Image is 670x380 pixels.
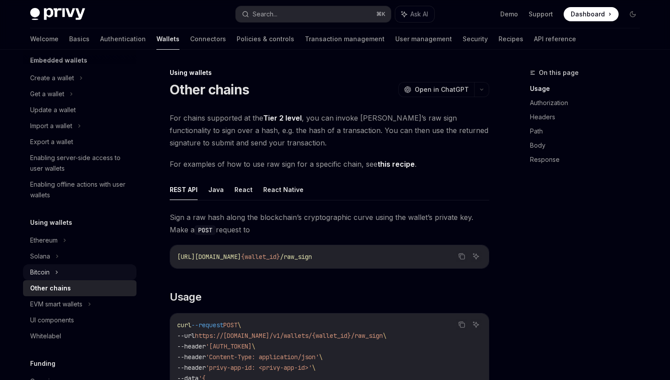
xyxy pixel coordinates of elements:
[395,6,434,22] button: Ask AI
[263,114,302,123] a: Tier 2 level
[191,321,223,329] span: --request
[312,364,316,372] span: \
[398,82,474,97] button: Open in ChatGPT
[23,328,136,344] a: Whitelabel
[30,179,131,200] div: Enabling offline actions with user wallets
[30,251,50,262] div: Solana
[100,28,146,50] a: Authentication
[206,342,252,350] span: '[AUTH_TOKEN]
[529,10,553,19] a: Support
[170,82,249,98] h1: Other chains
[30,217,72,228] h5: Using wallets
[252,342,255,350] span: \
[23,102,136,118] a: Update a wallet
[195,332,383,340] span: https://[DOMAIN_NAME]/v1/wallets/{wallet_id}/raw_sign
[376,11,386,18] span: ⌘ K
[30,28,58,50] a: Welcome
[539,67,579,78] span: On this page
[456,319,467,330] button: Copy the contents from the code block
[190,28,226,50] a: Connectors
[223,321,238,329] span: POST
[30,358,55,369] h5: Funding
[530,96,647,110] a: Authorization
[23,280,136,296] a: Other chains
[177,253,241,261] span: [URL][DOMAIN_NAME]
[241,253,280,261] span: {wallet_id}
[30,121,72,131] div: Import a wallet
[30,137,73,147] div: Export a wallet
[206,364,312,372] span: 'privy-app-id: <privy-app-id>'
[69,28,90,50] a: Basics
[30,105,76,115] div: Update a wallet
[571,10,605,19] span: Dashboard
[23,150,136,176] a: Enabling server-side access to user wallets
[30,283,71,294] div: Other chains
[206,353,319,361] span: 'Content-Type: application/json'
[170,211,489,236] span: Sign a raw hash along the blockchain’s cryptographic curve using the wallet’s private key. Make a...
[383,332,386,340] span: \
[30,8,85,20] img: dark logo
[410,10,428,19] span: Ask AI
[170,290,201,304] span: Usage
[238,321,241,329] span: \
[530,124,647,138] a: Path
[564,7,619,21] a: Dashboard
[234,179,253,200] button: React
[177,364,206,372] span: --header
[170,112,489,149] span: For chains supported at the , you can invoke [PERSON_NAME]’s raw sign functionality to sign over ...
[30,315,74,325] div: UI components
[530,138,647,153] a: Body
[30,235,58,246] div: Ethereum
[177,342,206,350] span: --header
[395,28,452,50] a: User management
[305,28,385,50] a: Transaction management
[319,353,323,361] span: \
[500,10,518,19] a: Demo
[280,253,312,261] span: /raw_sign
[23,134,136,150] a: Export a wallet
[499,28,523,50] a: Recipes
[463,28,488,50] a: Security
[170,179,198,200] button: REST API
[530,153,647,167] a: Response
[626,7,640,21] button: Toggle dark mode
[470,251,482,262] button: Ask AI
[30,153,131,174] div: Enabling server-side access to user wallets
[530,82,647,96] a: Usage
[30,73,74,83] div: Create a wallet
[177,332,195,340] span: --url
[177,321,191,329] span: curl
[534,28,576,50] a: API reference
[23,176,136,203] a: Enabling offline actions with user wallets
[208,179,224,200] button: Java
[170,68,489,77] div: Using wallets
[456,251,467,262] button: Copy the contents from the code block
[170,158,489,170] span: For examples of how to use raw sign for a specific chain, see .
[30,267,50,278] div: Bitcoin
[378,160,415,169] a: this recipe
[253,9,277,20] div: Search...
[30,89,64,99] div: Get a wallet
[156,28,179,50] a: Wallets
[236,6,391,22] button: Search...⌘K
[195,225,216,235] code: POST
[237,28,294,50] a: Policies & controls
[263,179,304,200] button: React Native
[470,319,482,330] button: Ask AI
[30,331,61,341] div: Whitelabel
[30,299,82,309] div: EVM smart wallets
[415,85,469,94] span: Open in ChatGPT
[530,110,647,124] a: Headers
[23,312,136,328] a: UI components
[177,353,206,361] span: --header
